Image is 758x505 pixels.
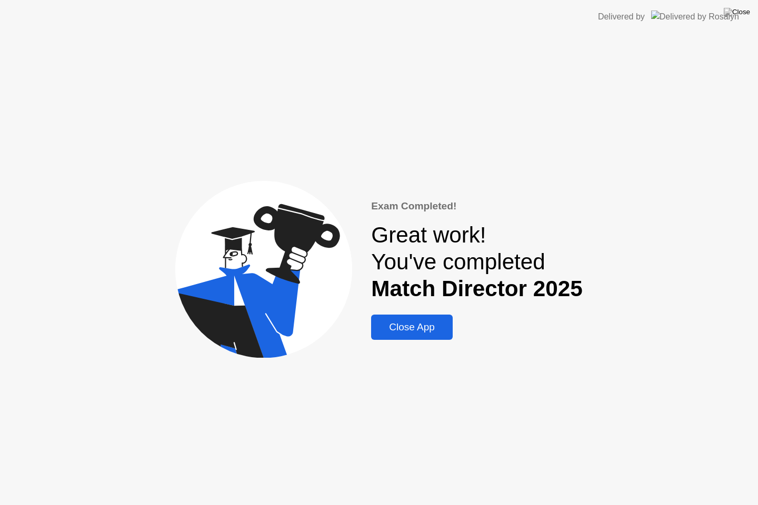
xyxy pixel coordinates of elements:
[371,199,582,214] div: Exam Completed!
[371,276,582,301] b: Match Director 2025
[724,8,750,16] img: Close
[598,11,645,23] div: Delivered by
[374,321,450,333] div: Close App
[371,222,582,302] div: Great work! You've completed
[651,11,739,23] img: Delivered by Rosalyn
[371,315,453,340] button: Close App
